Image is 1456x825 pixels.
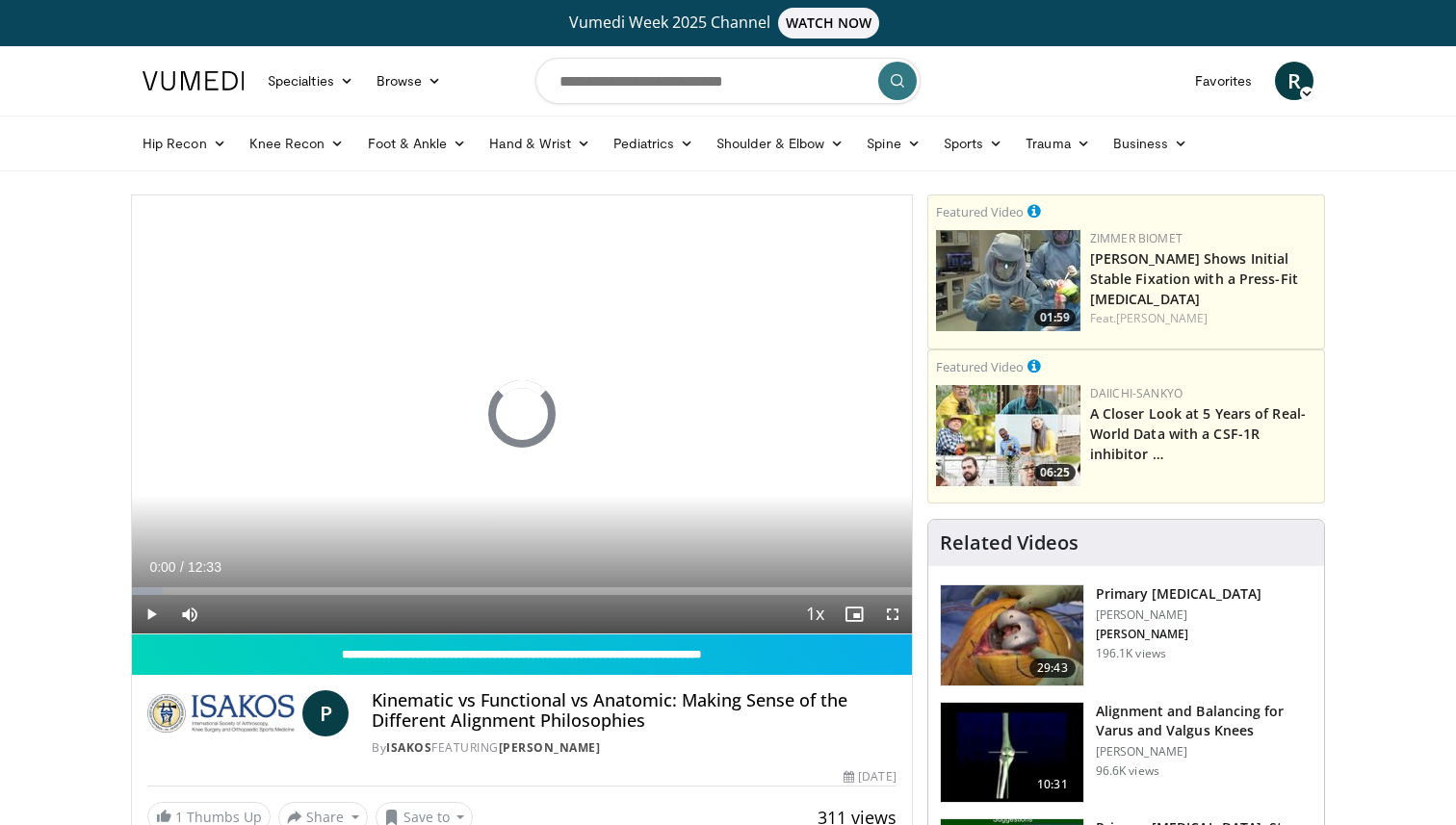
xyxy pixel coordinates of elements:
[372,690,896,732] h4: Kinematic vs Functional vs Anatomic: Making Sense of the Different Alignment Philosophies
[778,8,880,39] span: WATCH NOW
[143,71,245,90] img: VuMedi Logo
[941,585,1083,685] img: 297061_3.png.150x105_q85_crop-smart_upscale.jpg
[941,703,1083,803] img: 38523_0000_3.png.150x105_q85_crop-smart_upscale.jpg
[131,124,238,163] a: Hip Recon
[145,8,1311,39] a: Vumedi Week 2025 ChannelWATCH NOW
[1096,584,1261,604] h3: Primary [MEDICAL_DATA]
[796,595,835,633] button: Playback Rate
[1102,124,1200,163] a: Business
[365,62,454,100] a: Browse
[936,203,1024,220] small: Featured Video
[1090,404,1306,463] a: A Closer Look at 5 Years of Real-World Data with a CSF-1R inhibitor …
[188,559,221,575] span: 12:33
[932,124,1015,163] a: Sports
[1183,62,1263,100] a: Favorites
[844,768,896,786] div: [DATE]
[1090,249,1298,308] a: [PERSON_NAME] Shows Initial Stable Fixation with a Press-Fit [MEDICAL_DATA]
[478,124,602,163] a: Hand & Wrist
[1275,62,1313,100] a: R
[1096,744,1313,760] p: [PERSON_NAME]
[602,124,705,163] a: Pediatrics
[1116,310,1208,326] a: [PERSON_NAME]
[170,595,209,633] button: Mute
[535,58,921,104] input: Search topics, interventions
[1090,385,1183,401] a: Daiichi-Sankyo
[149,559,175,575] span: 0:00
[1096,646,1166,661] p: 196.1K views
[238,124,356,163] a: Knee Recon
[1096,627,1261,642] p: [PERSON_NAME]
[940,531,1079,554] h4: Related Videos
[1090,230,1183,246] a: Zimmer Biomet
[147,690,295,736] img: ISAKOS
[302,690,349,736] a: P
[132,587,912,595] div: Progress Bar
[386,739,431,756] a: ISAKOS
[940,584,1313,686] a: 29:43 Primary [MEDICAL_DATA] [PERSON_NAME] [PERSON_NAME] 196.1K views
[1096,702,1313,740] h3: Alignment and Balancing for Varus and Valgus Knees
[1034,464,1076,481] span: 06:25
[356,124,479,163] a: Foot & Ankle
[499,739,601,756] a: [PERSON_NAME]
[256,62,365,100] a: Specialties
[936,358,1024,375] small: Featured Video
[180,559,184,575] span: /
[1090,310,1316,327] div: Feat.
[1034,309,1076,326] span: 01:59
[1014,124,1102,163] a: Trauma
[132,195,912,634] video-js: Video Player
[132,595,170,633] button: Play
[1029,658,1076,678] span: 29:43
[855,124,931,163] a: Spine
[372,739,896,757] div: By FEATURING
[873,595,912,633] button: Fullscreen
[936,385,1080,486] img: 93c22cae-14d1-47f0-9e4a-a244e824b022.png.150x105_q85_crop-smart_upscale.jpg
[936,385,1080,486] a: 06:25
[940,702,1313,804] a: 10:31 Alignment and Balancing for Varus and Valgus Knees [PERSON_NAME] 96.6K views
[936,230,1080,331] img: 6bc46ad6-b634-4876-a934-24d4e08d5fac.150x105_q85_crop-smart_upscale.jpg
[936,230,1080,331] a: 01:59
[1096,763,1159,779] p: 96.6K views
[1029,775,1076,794] span: 10:31
[705,124,855,163] a: Shoulder & Elbow
[1096,607,1261,623] p: [PERSON_NAME]
[835,595,873,633] button: Enable picture-in-picture mode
